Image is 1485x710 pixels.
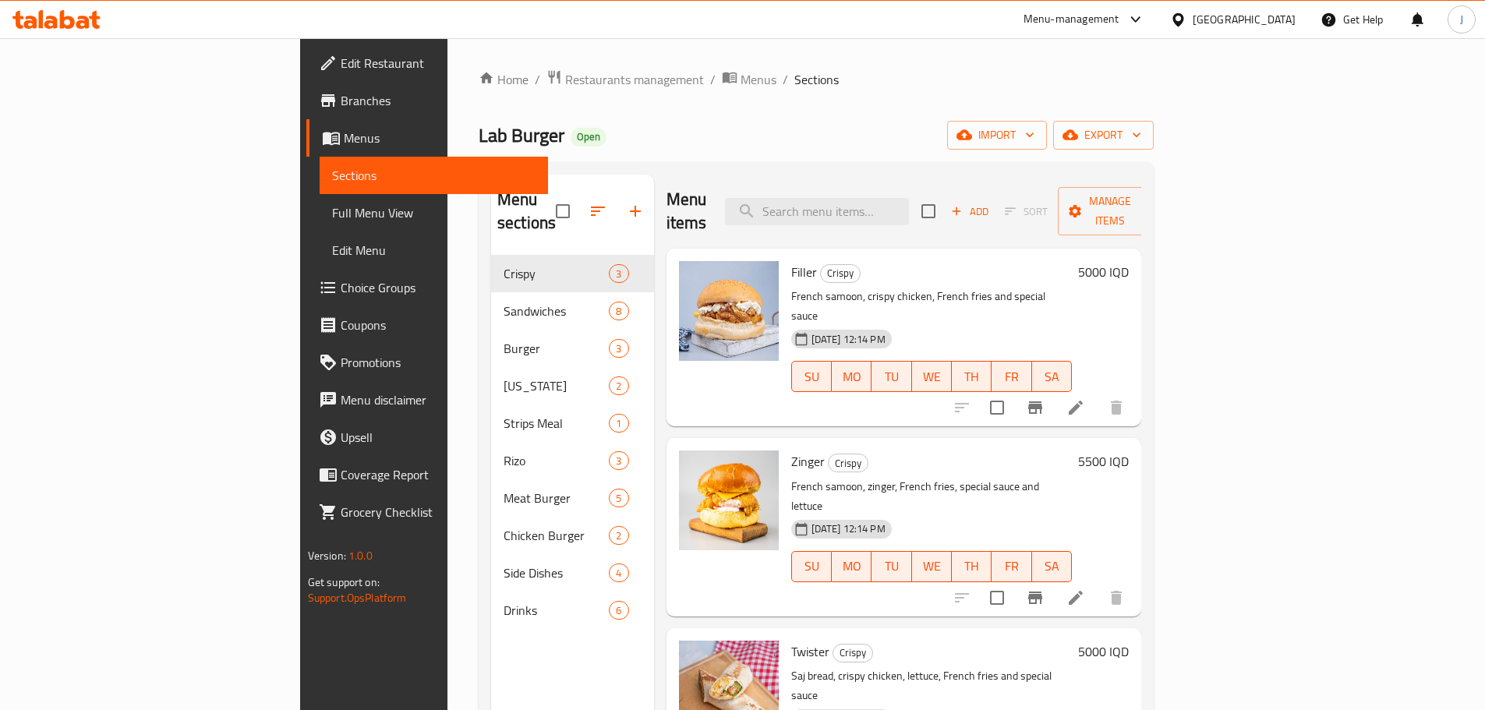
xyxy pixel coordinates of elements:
div: Crispy [833,644,873,662]
div: Burger [504,339,609,358]
button: Add section [617,193,654,230]
button: WE [912,551,952,582]
span: WE [918,366,946,388]
span: Select all sections [546,195,579,228]
span: Upsell [341,428,536,447]
div: Menu-management [1024,10,1119,29]
span: Coupons [341,316,536,334]
button: SA [1032,551,1072,582]
button: FR [992,361,1031,392]
a: Edit Menu [320,231,548,269]
h2: Menu items [666,188,707,235]
span: Meat Burger [504,489,609,507]
span: 4 [610,566,628,581]
span: SU [798,555,826,578]
span: Lab Burger [479,118,564,153]
button: export [1053,121,1154,150]
button: Manage items [1058,187,1162,235]
a: Edit Restaurant [306,44,548,82]
span: Strips Meal [504,414,609,433]
button: MO [832,361,872,392]
span: 3 [610,454,628,468]
span: FR [998,555,1025,578]
img: Filler [679,261,779,361]
div: [US_STATE]2 [491,367,654,404]
div: Crispy3 [491,255,654,292]
span: Crispy [504,264,609,283]
span: 8 [610,304,628,319]
nav: Menu sections [491,249,654,635]
span: Version: [308,546,346,566]
div: Open [571,128,606,147]
button: FR [992,551,1031,582]
button: MO [832,551,872,582]
span: Open [571,130,606,143]
div: Side Dishes4 [491,554,654,592]
span: Restaurants management [565,70,704,89]
span: Menus [344,129,536,147]
div: items [609,451,628,470]
a: Menu disclaimer [306,381,548,419]
span: Grocery Checklist [341,503,536,521]
span: Branches [341,91,536,110]
a: Edit menu item [1066,588,1085,607]
span: Menu disclaimer [341,390,536,409]
span: 1.0.0 [348,546,373,566]
span: Full Menu View [332,203,536,222]
a: Edit menu item [1066,398,1085,417]
a: Grocery Checklist [306,493,548,531]
span: Sandwiches [504,302,609,320]
a: Coverage Report [306,456,548,493]
button: SU [791,361,832,392]
button: TH [952,361,992,392]
span: Sort sections [579,193,617,230]
div: items [609,376,628,395]
a: Promotions [306,344,548,381]
nav: breadcrumb [479,69,1154,90]
p: French samoon, crispy chicken, French fries and special sauce [791,287,1073,326]
span: 5 [610,491,628,506]
span: Crispy [821,264,860,282]
span: Manage items [1070,192,1150,231]
span: Promotions [341,353,536,372]
button: import [947,121,1047,150]
span: Add item [945,200,995,224]
button: SU [791,551,832,582]
a: Full Menu View [320,194,548,231]
span: J [1460,11,1463,28]
span: Select section first [995,200,1058,224]
span: 2 [610,379,628,394]
div: Rizo3 [491,442,654,479]
span: Add [949,203,991,221]
div: items [609,563,628,582]
a: Branches [306,82,548,119]
span: Menus [741,70,776,89]
div: Strips Meal1 [491,404,654,442]
div: Crispy [828,454,868,472]
span: MO [838,366,865,388]
img: Zinger [679,450,779,550]
p: French samoon, zinger, French fries, special sauce and lettuce [791,477,1073,516]
span: Side Dishes [504,563,609,582]
span: Sections [332,166,536,185]
a: Coupons [306,306,548,344]
div: Meat Burger5 [491,479,654,517]
span: import [960,125,1034,145]
a: Restaurants management [546,69,704,90]
span: Crispy [829,454,868,472]
div: Drinks6 [491,592,654,629]
span: Twister [791,640,829,663]
button: SA [1032,361,1072,392]
button: Branch-specific-item [1017,579,1054,616]
a: Choice Groups [306,269,548,306]
div: Burger3 [491,330,654,367]
div: items [609,339,628,358]
span: [DATE] 12:14 PM [805,521,892,536]
span: Chicken Burger [504,526,609,545]
span: SA [1038,366,1066,388]
span: export [1066,125,1141,145]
